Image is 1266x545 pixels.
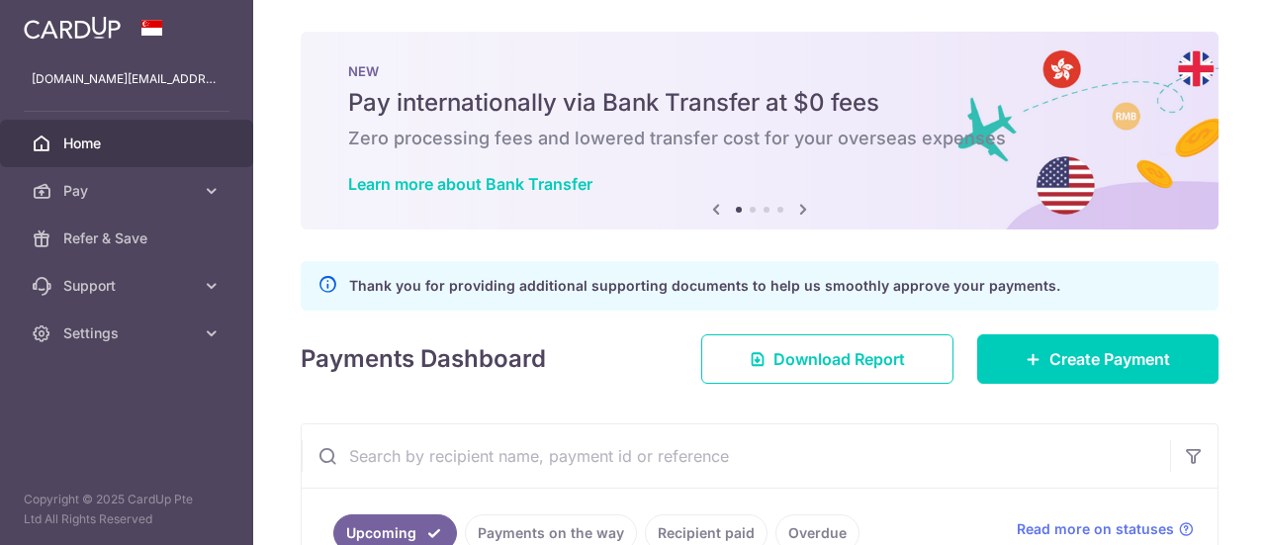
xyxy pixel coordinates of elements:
img: CardUp [24,16,121,40]
input: Search by recipient name, payment id or reference [302,424,1170,488]
a: Read more on statuses [1017,519,1194,539]
span: Read more on statuses [1017,519,1174,539]
span: Support [63,276,194,296]
img: Bank transfer banner [301,32,1219,229]
span: Refer & Save [63,228,194,248]
span: Pay [63,181,194,201]
h4: Payments Dashboard [301,341,546,377]
p: [DOMAIN_NAME][EMAIL_ADDRESS][DOMAIN_NAME] [32,69,222,89]
span: Create Payment [1049,347,1170,371]
span: Download Report [773,347,905,371]
h5: Pay internationally via Bank Transfer at $0 fees [348,87,1171,119]
a: Download Report [701,334,953,384]
a: Create Payment [977,334,1219,384]
h6: Zero processing fees and lowered transfer cost for your overseas expenses [348,127,1171,150]
p: Thank you for providing additional supporting documents to help us smoothly approve your payments. [349,274,1060,298]
p: NEW [348,63,1171,79]
span: Home [63,134,194,153]
iframe: Opens a widget where you can find more information [1139,486,1246,535]
span: Settings [63,323,194,343]
a: Learn more about Bank Transfer [348,174,592,194]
